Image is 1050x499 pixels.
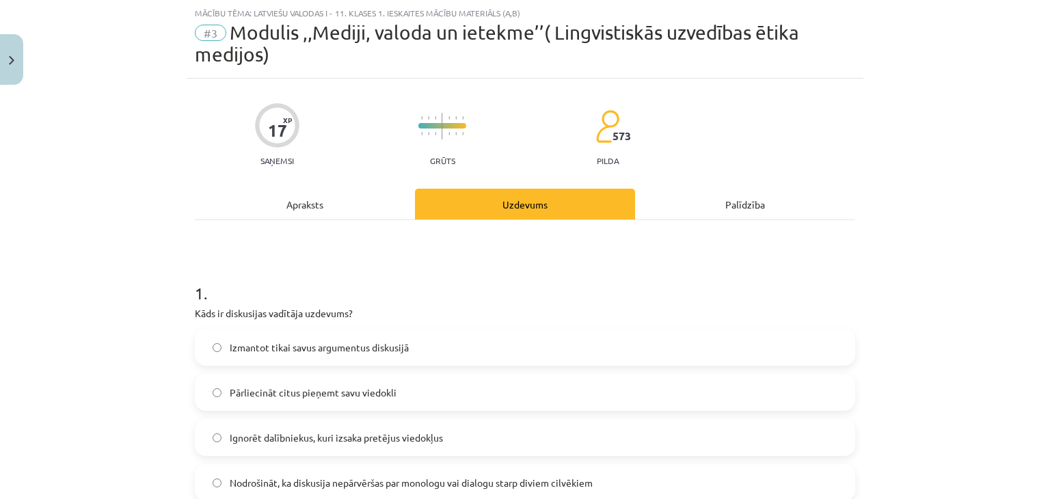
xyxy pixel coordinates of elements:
[428,132,429,135] img: icon-short-line-57e1e144782c952c97e751825c79c345078a6d821885a25fce030b3d8c18986b.svg
[435,116,436,120] img: icon-short-line-57e1e144782c952c97e751825c79c345078a6d821885a25fce030b3d8c18986b.svg
[195,189,415,219] div: Apraksts
[448,132,450,135] img: icon-short-line-57e1e144782c952c97e751825c79c345078a6d821885a25fce030b3d8c18986b.svg
[455,132,457,135] img: icon-short-line-57e1e144782c952c97e751825c79c345078a6d821885a25fce030b3d8c18986b.svg
[230,476,593,490] span: Nodrošināt, ka diskusija nepārvēršas par monologu vai dialogu starp diviem cilvēkiem
[195,260,855,302] h1: 1 .
[213,478,221,487] input: Nodrošināt, ka diskusija nepārvēršas par monologu vai dialogu starp diviem cilvēkiem
[448,116,450,120] img: icon-short-line-57e1e144782c952c97e751825c79c345078a6d821885a25fce030b3d8c18986b.svg
[462,116,463,120] img: icon-short-line-57e1e144782c952c97e751825c79c345078a6d821885a25fce030b3d8c18986b.svg
[455,116,457,120] img: icon-short-line-57e1e144782c952c97e751825c79c345078a6d821885a25fce030b3d8c18986b.svg
[421,132,422,135] img: icon-short-line-57e1e144782c952c97e751825c79c345078a6d821885a25fce030b3d8c18986b.svg
[213,343,221,352] input: Izmantot tikai savus argumentus diskusijā
[195,21,799,66] span: Modulis ,,Mediji, valoda un ietekme’’( Lingvistiskās uzvedības ētika medijos)
[428,116,429,120] img: icon-short-line-57e1e144782c952c97e751825c79c345078a6d821885a25fce030b3d8c18986b.svg
[255,156,299,165] p: Saņemsi
[195,25,226,41] span: #3
[230,431,443,445] span: Ignorēt dalībniekus, kuri izsaka pretējus viedokļus
[635,189,855,219] div: Palīdzība
[283,116,292,124] span: XP
[442,113,443,139] img: icon-long-line-d9ea69661e0d244f92f715978eff75569469978d946b2353a9bb055b3ed8787d.svg
[462,132,463,135] img: icon-short-line-57e1e144782c952c97e751825c79c345078a6d821885a25fce030b3d8c18986b.svg
[195,306,855,321] p: Kāds ir diskusijas vadītāja uzdevums?
[213,388,221,397] input: Pārliecināt citus pieņemt savu viedokli
[435,132,436,135] img: icon-short-line-57e1e144782c952c97e751825c79c345078a6d821885a25fce030b3d8c18986b.svg
[230,340,409,355] span: Izmantot tikai savus argumentus diskusijā
[597,156,619,165] p: pilda
[9,56,14,65] img: icon-close-lesson-0947bae3869378f0d4975bcd49f059093ad1ed9edebbc8119c70593378902aed.svg
[213,433,221,442] input: Ignorēt dalībniekus, kuri izsaka pretējus viedokļus
[595,109,619,144] img: students-c634bb4e5e11cddfef0936a35e636f08e4e9abd3cc4e673bd6f9a4125e45ecb1.svg
[612,130,631,142] span: 573
[268,121,287,140] div: 17
[430,156,455,165] p: Grūts
[230,386,396,400] span: Pārliecināt citus pieņemt savu viedokli
[421,116,422,120] img: icon-short-line-57e1e144782c952c97e751825c79c345078a6d821885a25fce030b3d8c18986b.svg
[415,189,635,219] div: Uzdevums
[195,8,855,18] div: Mācību tēma: Latviešu valodas i - 11. klases 1. ieskaites mācību materiāls (a,b)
